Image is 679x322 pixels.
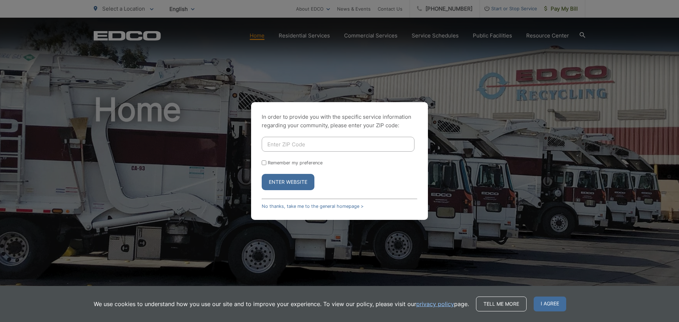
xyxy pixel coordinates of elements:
[262,204,364,209] a: No thanks, take me to the general homepage >
[476,297,527,311] a: Tell me more
[94,300,469,308] p: We use cookies to understand how you use our site and to improve your experience. To view our pol...
[262,137,414,152] input: Enter ZIP Code
[262,113,417,130] p: In order to provide you with the specific service information regarding your community, please en...
[268,160,323,165] label: Remember my preference
[262,174,314,190] button: Enter Website
[534,297,566,311] span: I agree
[416,300,454,308] a: privacy policy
